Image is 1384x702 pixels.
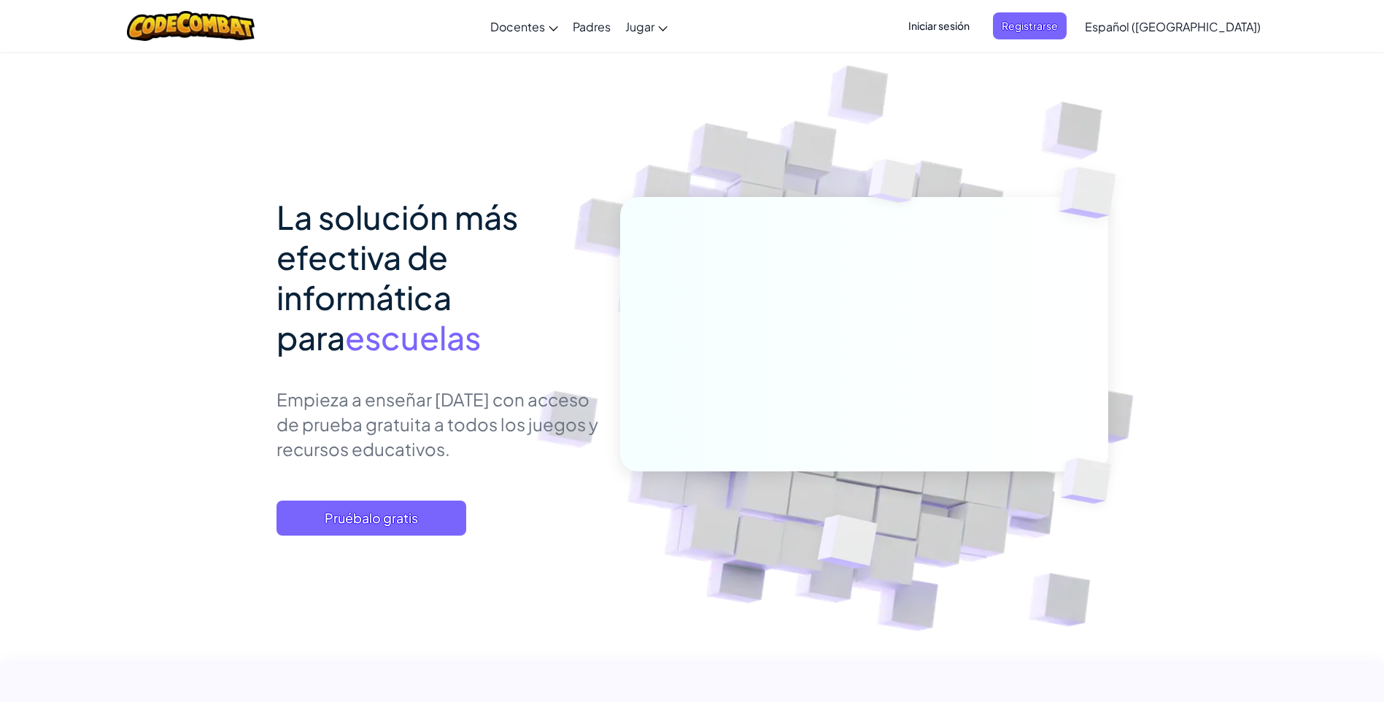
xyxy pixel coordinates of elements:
span: escuelas [345,317,481,358]
span: La solución más efectiva de informática para [277,196,518,358]
button: Pruébalo gratis [277,501,466,536]
a: Español ([GEOGRAPHIC_DATA]) [1078,7,1268,46]
span: Español ([GEOGRAPHIC_DATA]) [1085,19,1261,34]
img: Overlap cubes [1036,428,1145,534]
img: Overlap cubes [781,484,912,605]
span: Jugar [625,19,654,34]
button: Iniciar sesión [900,12,978,39]
a: Padres [565,7,618,46]
span: Docentes [490,19,545,34]
a: Docentes [483,7,565,46]
img: Overlap cubes [840,131,946,239]
button: Registrarse [993,12,1067,39]
img: CodeCombat logo [127,11,255,41]
p: Empieza a enseñar [DATE] con acceso de prueba gratuita a todos los juegos y recursos educativos. [277,387,598,461]
img: Overlap cubes [1030,131,1156,255]
a: Jugar [618,7,675,46]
